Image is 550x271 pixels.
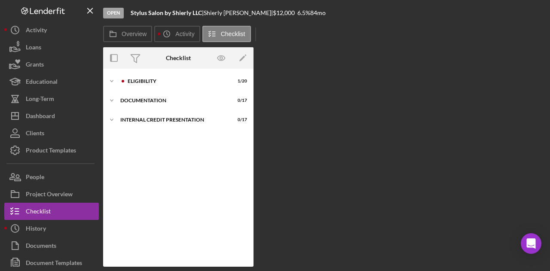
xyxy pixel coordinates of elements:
[204,9,273,16] div: Shierly [PERSON_NAME] |
[26,220,46,239] div: History
[4,90,99,107] button: Long-Term
[131,9,204,16] div: |
[232,98,247,103] div: 0 / 17
[175,30,194,37] label: Activity
[103,8,124,18] div: Open
[120,98,226,103] div: documentation
[26,90,54,110] div: Long-Term
[4,73,99,90] button: Educational
[120,117,226,122] div: Internal Credit Presentation
[26,73,58,92] div: Educational
[273,9,295,16] span: $12,000
[232,117,247,122] div: 0 / 17
[4,21,99,39] button: Activity
[297,9,310,16] div: 6.5 %
[103,26,152,42] button: Overview
[521,233,541,254] div: Open Intercom Messenger
[310,9,326,16] div: 84 mo
[4,186,99,203] button: Project Overview
[232,79,247,84] div: 1 / 20
[4,220,99,237] button: History
[26,21,47,41] div: Activity
[26,168,44,188] div: People
[26,203,51,222] div: Checklist
[26,125,44,144] div: Clients
[4,203,99,220] button: Checklist
[221,30,245,37] label: Checklist
[131,9,202,16] b: Stylus Salon by Shierly LLC
[26,107,55,127] div: Dashboard
[26,237,56,256] div: Documents
[122,30,147,37] label: Overview
[4,125,99,142] button: Clients
[26,142,76,161] div: Product Templates
[26,56,44,75] div: Grants
[4,142,99,159] button: Product Templates
[4,107,99,125] button: Dashboard
[26,186,73,205] div: Project Overview
[128,79,226,84] div: Eligibility
[26,39,41,58] div: Loans
[202,26,251,42] button: Checklist
[166,55,191,61] div: Checklist
[4,39,99,56] button: Loans
[4,168,99,186] button: People
[4,56,99,73] button: Grants
[154,26,200,42] button: Activity
[4,237,99,254] button: Documents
